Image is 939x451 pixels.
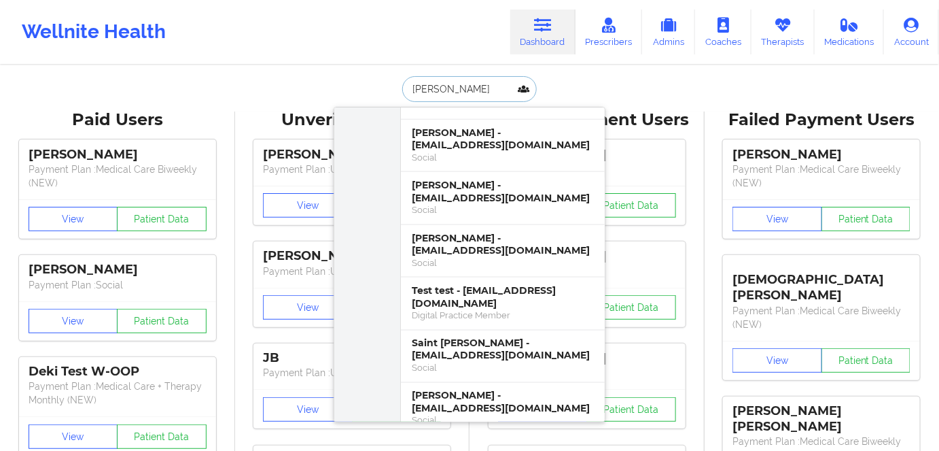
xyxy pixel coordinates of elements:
button: Patient Data [821,348,911,373]
div: Saint [PERSON_NAME] - [EMAIL_ADDRESS][DOMAIN_NAME] [412,337,594,363]
button: View [29,207,118,231]
p: Payment Plan : Unmatched Plan [263,366,441,380]
div: Digital Practice Member [412,310,594,321]
p: Payment Plan : Social [29,278,207,292]
a: Medications [815,10,885,54]
div: Unverified Users [245,110,461,131]
div: [DEMOGRAPHIC_DATA][PERSON_NAME] [732,262,910,303]
a: Dashboard [510,10,575,54]
div: Social [412,415,594,427]
p: Payment Plan : Medical Care + Therapy Monthly (NEW) [29,380,207,407]
div: [PERSON_NAME] [263,248,441,264]
div: Social [412,152,594,163]
a: Prescribers [575,10,643,54]
div: [PERSON_NAME] [29,147,207,163]
div: Deki Test W-OOP [29,364,207,380]
button: Patient Data [821,207,911,231]
button: View [732,207,822,231]
button: Patient Data [117,424,207,449]
button: View [29,309,118,333]
div: Paid Users [10,110,226,131]
div: Social [412,363,594,374]
button: Patient Data [117,309,207,333]
p: Payment Plan : Medical Care Biweekly (NEW) [29,163,207,190]
a: Coaches [695,10,751,54]
div: [PERSON_NAME] - [EMAIL_ADDRESS][DOMAIN_NAME] [412,390,594,415]
div: [PERSON_NAME] [29,262,207,278]
button: View [263,397,353,422]
div: Failed Payment Users [714,110,930,131]
a: Therapists [751,10,815,54]
p: Payment Plan : Unmatched Plan [263,163,441,176]
div: [PERSON_NAME] - [EMAIL_ADDRESS][DOMAIN_NAME] [412,127,594,152]
a: Admins [642,10,695,54]
button: Patient Data [586,193,676,218]
p: Payment Plan : Unmatched Plan [263,265,441,278]
button: View [29,424,118,449]
div: Test test - [EMAIL_ADDRESS][DOMAIN_NAME] [412,284,594,310]
p: Payment Plan : Medical Care Biweekly (NEW) [732,163,910,190]
button: Patient Data [586,295,676,320]
div: [PERSON_NAME] - [EMAIL_ADDRESS][DOMAIN_NAME] [412,179,594,204]
div: Social [412,204,594,216]
div: [PERSON_NAME] [263,147,441,163]
a: Account [884,10,939,54]
button: Patient Data [586,397,676,422]
div: [PERSON_NAME] [732,147,910,163]
button: View [263,193,353,218]
p: Payment Plan : Medical Care Biweekly (NEW) [732,304,910,331]
button: View [263,295,353,320]
div: Social [412,257,594,269]
button: View [732,348,822,373]
button: Patient Data [117,207,207,231]
div: [PERSON_NAME] - [EMAIL_ADDRESS][DOMAIN_NAME] [412,232,594,257]
div: [PERSON_NAME] [PERSON_NAME] [732,403,910,435]
div: JB [263,350,441,366]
